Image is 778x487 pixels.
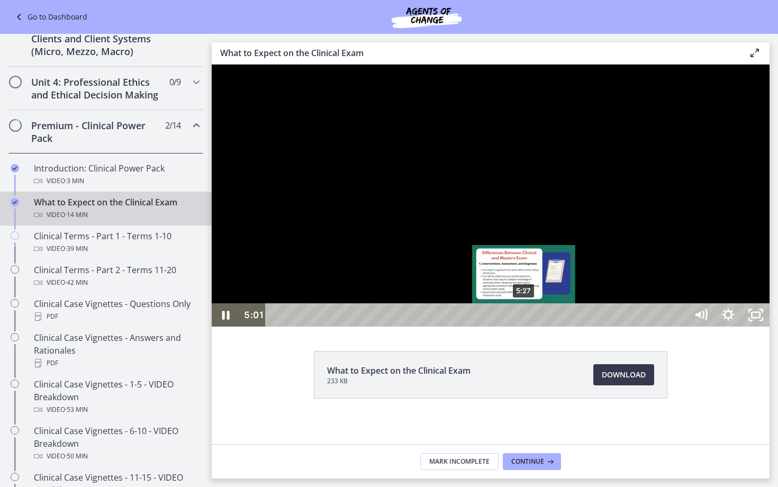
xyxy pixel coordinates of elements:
[34,331,199,369] div: Clinical Case Vignettes - Answers and Rationales
[327,364,471,377] span: What to Expect on the Clinical Exam
[34,425,199,463] div: Clinical Case Vignettes - 6-10 - VIDEO Breakdown
[34,162,199,187] div: Introduction: Clinical Power Pack
[363,4,490,30] img: Agents of Change Social Work Test Prep
[34,196,199,221] div: What to Expect on the Clinical Exam
[165,119,180,132] span: 2 / 14
[34,310,199,323] div: PDF
[34,230,199,255] div: Clinical Terms - Part 1 - Terms 1-10
[31,20,160,58] h2: Unit 3: Interventions with Clients and Client Systems (Micro, Mezzo, Macro)
[429,457,490,466] span: Mark Incomplete
[31,119,160,145] h2: Premium - Clinical Power Pack
[65,242,88,255] span: · 39 min
[602,368,646,381] span: Download
[34,242,199,255] div: Video
[34,276,199,289] div: Video
[65,450,88,463] span: · 50 min
[503,453,561,470] button: Continue
[65,403,88,416] span: · 53 min
[11,198,19,206] i: Completed
[65,175,84,187] span: · 3 min
[475,239,503,262] button: Mute
[593,364,654,385] a: Download
[220,47,731,59] h3: What to Expect on the Clinical Exam
[34,175,199,187] div: Video
[65,276,88,289] span: · 42 min
[327,377,471,385] span: 233 KB
[34,450,199,463] div: Video
[503,239,530,262] button: Show settings menu
[34,297,199,323] div: Clinical Case Vignettes - Questions Only
[34,357,199,369] div: PDF
[34,403,199,416] div: Video
[31,76,160,101] h2: Unit 4: Professional Ethics and Ethical Decision Making
[169,76,180,88] span: 0 / 9
[530,239,558,262] button: Unfullscreen
[34,209,199,221] div: Video
[11,164,19,173] i: Completed
[34,378,199,416] div: Clinical Case Vignettes - 1-5 - VIDEO Breakdown
[13,11,87,23] a: Go to Dashboard
[420,453,499,470] button: Mark Incomplete
[511,457,544,466] span: Continue
[65,209,88,221] span: · 14 min
[34,264,199,289] div: Clinical Terms - Part 2 - Terms 11-20
[212,65,770,327] iframe: Video Lesson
